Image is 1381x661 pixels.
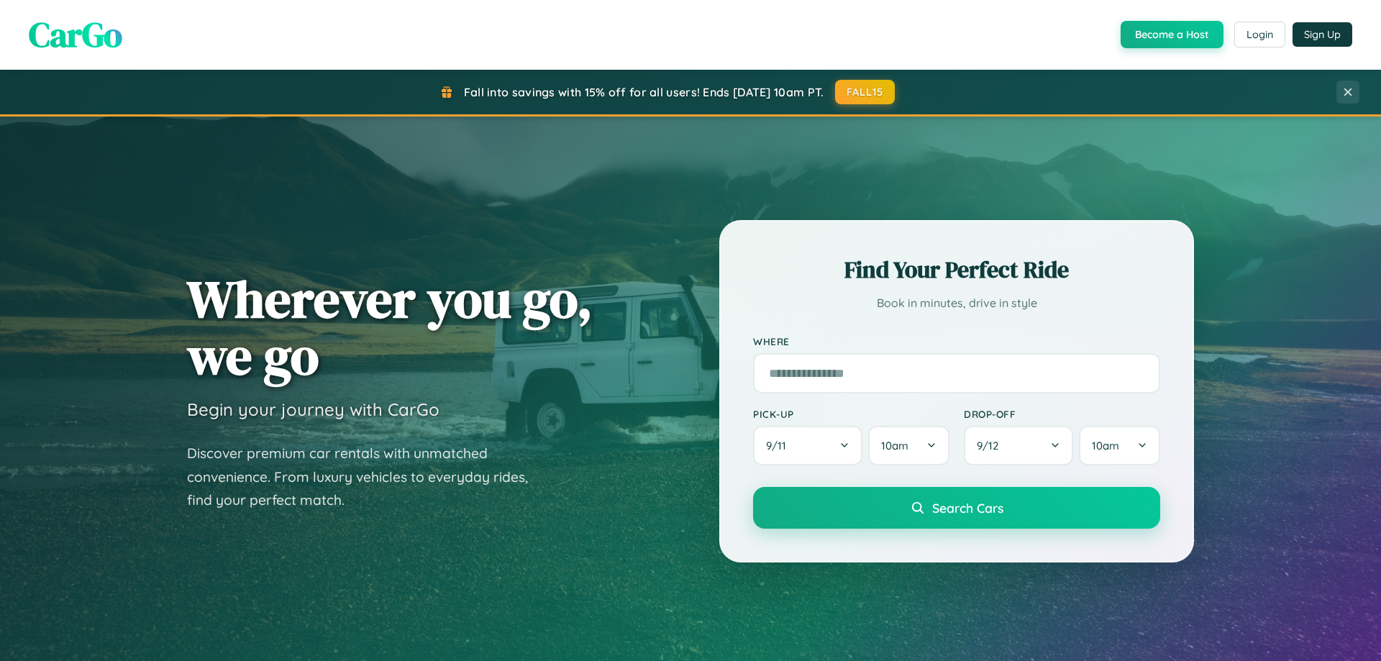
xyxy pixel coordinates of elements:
[881,439,908,452] span: 10am
[187,270,593,384] h1: Wherever you go, we go
[766,439,793,452] span: 9 / 11
[1234,22,1285,47] button: Login
[868,426,949,465] button: 10am
[964,408,1160,420] label: Drop-off
[753,293,1160,314] p: Book in minutes, drive in style
[1293,22,1352,47] button: Sign Up
[835,80,895,104] button: FALL15
[753,408,949,420] label: Pick-up
[1079,426,1160,465] button: 10am
[753,254,1160,286] h2: Find Your Perfect Ride
[1092,439,1119,452] span: 10am
[1121,21,1223,48] button: Become a Host
[753,426,862,465] button: 9/11
[932,500,1003,516] span: Search Cars
[964,426,1073,465] button: 9/12
[753,335,1160,347] label: Where
[29,11,122,58] span: CarGo
[187,398,439,420] h3: Begin your journey with CarGo
[187,442,547,512] p: Discover premium car rentals with unmatched convenience. From luxury vehicles to everyday rides, ...
[753,487,1160,529] button: Search Cars
[977,439,1006,452] span: 9 / 12
[464,85,824,99] span: Fall into savings with 15% off for all users! Ends [DATE] 10am PT.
